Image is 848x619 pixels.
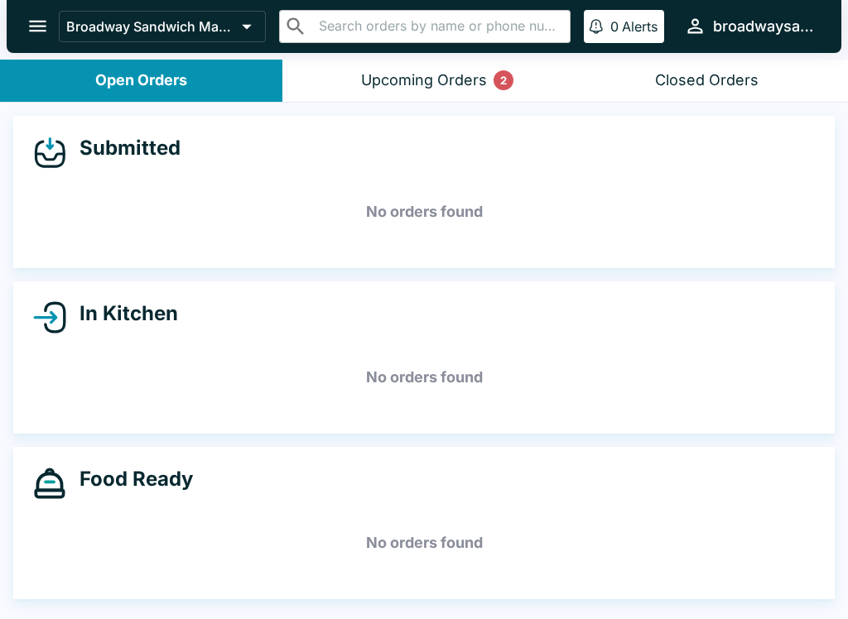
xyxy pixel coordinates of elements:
[95,71,187,90] div: Open Orders
[66,136,181,161] h4: Submitted
[66,467,193,492] h4: Food Ready
[655,71,759,90] div: Closed Orders
[610,18,619,35] p: 0
[713,17,815,36] div: broadwaysandwichmarket
[361,71,487,90] div: Upcoming Orders
[17,5,59,47] button: open drawer
[622,18,658,35] p: Alerts
[33,348,815,407] h5: No orders found
[66,301,178,326] h4: In Kitchen
[314,15,563,38] input: Search orders by name or phone number
[33,513,815,573] h5: No orders found
[66,18,235,35] p: Broadway Sandwich Market
[33,182,815,242] h5: No orders found
[59,11,266,42] button: Broadway Sandwich Market
[500,72,507,89] p: 2
[677,8,821,44] button: broadwaysandwichmarket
